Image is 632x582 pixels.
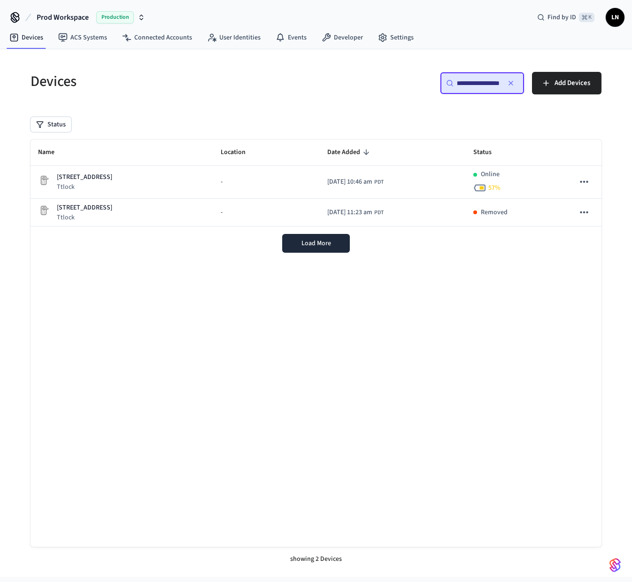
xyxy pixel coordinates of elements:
span: - [221,177,223,187]
a: Devices [2,29,51,46]
img: SeamLogoGradient.69752ec5.svg [609,558,621,573]
p: Removed [481,208,508,217]
p: Ttlock [57,182,112,192]
img: Placeholder Lock Image [38,205,49,216]
span: [DATE] 11:23 am [327,208,372,217]
img: Placeholder Lock Image [38,175,49,186]
button: Add Devices [532,72,601,94]
span: Production [96,11,134,23]
span: ⌘ K [579,13,594,22]
span: PDT [374,209,384,217]
p: Ttlock [57,213,112,222]
a: Events [268,29,314,46]
a: Developer [314,29,370,46]
button: LN [606,8,624,27]
button: Status [31,117,71,132]
span: Prod Workspace [37,12,89,23]
div: America/Los_Angeles [327,177,384,187]
span: Find by ID [547,13,576,22]
a: User Identities [200,29,268,46]
a: Settings [370,29,421,46]
span: LN [607,9,624,26]
span: [DATE] 10:46 am [327,177,372,187]
span: Date Added [327,145,372,160]
span: Name [38,145,67,160]
div: showing 2 Devices [31,547,601,572]
p: [STREET_ADDRESS] [57,203,112,213]
span: Load More [301,239,331,248]
table: sticky table [31,140,601,226]
div: Find by ID⌘ K [530,9,602,26]
span: Location [221,145,258,160]
span: - [221,208,223,217]
p: [STREET_ADDRESS] [57,172,112,182]
a: ACS Systems [51,29,115,46]
span: 57 % [488,183,501,193]
h5: Devices [31,72,310,91]
a: Connected Accounts [115,29,200,46]
span: Status [473,145,504,160]
span: Add Devices [555,77,590,89]
span: PDT [374,178,384,186]
p: Online [481,170,500,179]
button: Load More [282,234,350,253]
div: America/Los_Angeles [327,208,384,217]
